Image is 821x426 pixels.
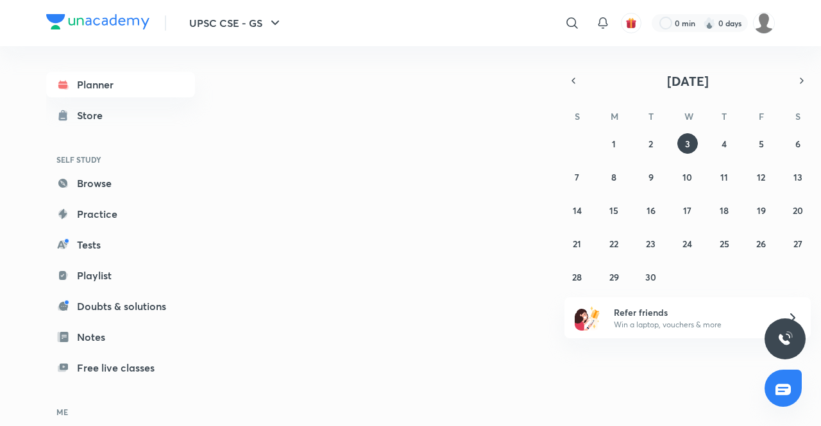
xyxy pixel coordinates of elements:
[751,233,772,254] button: September 26, 2025
[46,355,195,381] a: Free live classes
[46,149,195,170] h6: SELF STUDY
[646,238,656,250] abbr: September 23, 2025
[757,171,765,183] abbr: September 12, 2025
[46,324,195,350] a: Notes
[788,233,808,254] button: September 27, 2025
[777,331,793,347] img: ttu
[795,110,800,122] abbr: Saturday
[604,266,624,287] button: September 29, 2025
[575,305,600,331] img: referral
[641,200,661,220] button: September 16, 2025
[567,167,588,187] button: September 7, 2025
[682,238,692,250] abbr: September 24, 2025
[788,167,808,187] button: September 13, 2025
[614,306,772,319] h6: Refer friends
[682,171,692,183] abbr: September 10, 2025
[614,319,772,331] p: Win a laptop, vouchers & more
[46,72,195,97] a: Planner
[793,204,803,217] abbr: September 20, 2025
[77,108,110,123] div: Store
[759,110,764,122] abbr: Friday
[677,233,698,254] button: September 24, 2025
[625,17,637,29] img: avatar
[612,138,616,150] abbr: September 1, 2025
[567,266,588,287] button: September 28, 2025
[667,72,709,90] span: [DATE]
[751,200,772,220] button: September 19, 2025
[641,167,661,187] button: September 9, 2025
[795,138,800,150] abbr: September 6, 2025
[751,167,772,187] button: September 12, 2025
[751,133,772,154] button: September 5, 2025
[683,204,691,217] abbr: September 17, 2025
[703,17,716,29] img: streak
[722,138,727,150] abbr: September 4, 2025
[648,110,654,122] abbr: Tuesday
[567,200,588,220] button: September 14, 2025
[685,138,690,150] abbr: September 3, 2025
[46,14,149,29] img: Company Logo
[720,238,729,250] abbr: September 25, 2025
[46,14,149,33] a: Company Logo
[645,271,656,283] abbr: September 30, 2025
[46,170,195,196] a: Browse
[684,110,693,122] abbr: Wednesday
[641,266,661,287] button: September 30, 2025
[714,167,734,187] button: September 11, 2025
[575,110,580,122] abbr: Sunday
[575,171,579,183] abbr: September 7, 2025
[793,171,802,183] abbr: September 13, 2025
[714,233,734,254] button: September 25, 2025
[621,13,641,33] button: avatar
[720,204,729,217] abbr: September 18, 2025
[609,238,618,250] abbr: September 22, 2025
[573,238,581,250] abbr: September 21, 2025
[793,238,802,250] abbr: September 27, 2025
[46,263,195,288] a: Playlist
[788,200,808,220] button: September 20, 2025
[677,200,698,220] button: September 17, 2025
[604,133,624,154] button: September 1, 2025
[714,133,734,154] button: September 4, 2025
[609,204,618,217] abbr: September 15, 2025
[722,110,727,122] abbr: Thursday
[611,110,618,122] abbr: Monday
[648,138,653,150] abbr: September 2, 2025
[677,133,698,154] button: September 3, 2025
[757,204,766,217] abbr: September 19, 2025
[788,133,808,154] button: September 6, 2025
[46,232,195,258] a: Tests
[648,171,654,183] abbr: September 9, 2025
[753,12,775,34] img: Chaitanya
[604,200,624,220] button: September 15, 2025
[604,167,624,187] button: September 8, 2025
[609,271,619,283] abbr: September 29, 2025
[573,204,582,217] abbr: September 14, 2025
[714,200,734,220] button: September 18, 2025
[641,233,661,254] button: September 23, 2025
[46,293,195,319] a: Doubts & solutions
[572,271,582,283] abbr: September 28, 2025
[720,171,728,183] abbr: September 11, 2025
[46,401,195,423] h6: ME
[647,204,656,217] abbr: September 16, 2025
[582,72,793,90] button: [DATE]
[46,102,195,128] a: Store
[611,171,616,183] abbr: September 8, 2025
[677,167,698,187] button: September 10, 2025
[182,10,291,36] button: UPSC CSE - GS
[641,133,661,154] button: September 2, 2025
[567,233,588,254] button: September 21, 2025
[46,201,195,227] a: Practice
[604,233,624,254] button: September 22, 2025
[759,138,764,150] abbr: September 5, 2025
[756,238,766,250] abbr: September 26, 2025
